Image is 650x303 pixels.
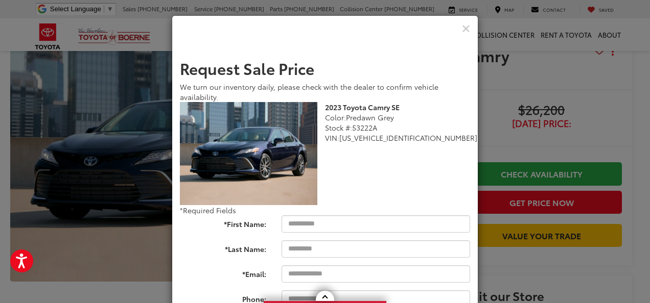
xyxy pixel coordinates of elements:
[339,133,477,143] span: [US_VEHICLE_IDENTIFICATION_NUMBER]
[180,60,470,77] h2: Request Sale Price
[325,102,400,112] b: 2023 Toyota Camry SE
[352,122,377,133] span: 53222A
[462,22,470,34] button: Close
[325,122,352,133] span: Stock #:
[180,82,470,102] div: We turn our inventory daily, please check with the dealer to confirm vehicle availability.
[325,112,346,122] span: Color:
[172,265,274,279] label: *Email:
[325,133,339,143] span: VIN:
[180,102,317,205] img: 2023 Toyota Camry SE
[180,205,236,215] span: *Required Fields
[346,112,394,122] span: Predawn Grey
[172,215,274,229] label: *First Name:
[172,240,274,254] label: *Last Name:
